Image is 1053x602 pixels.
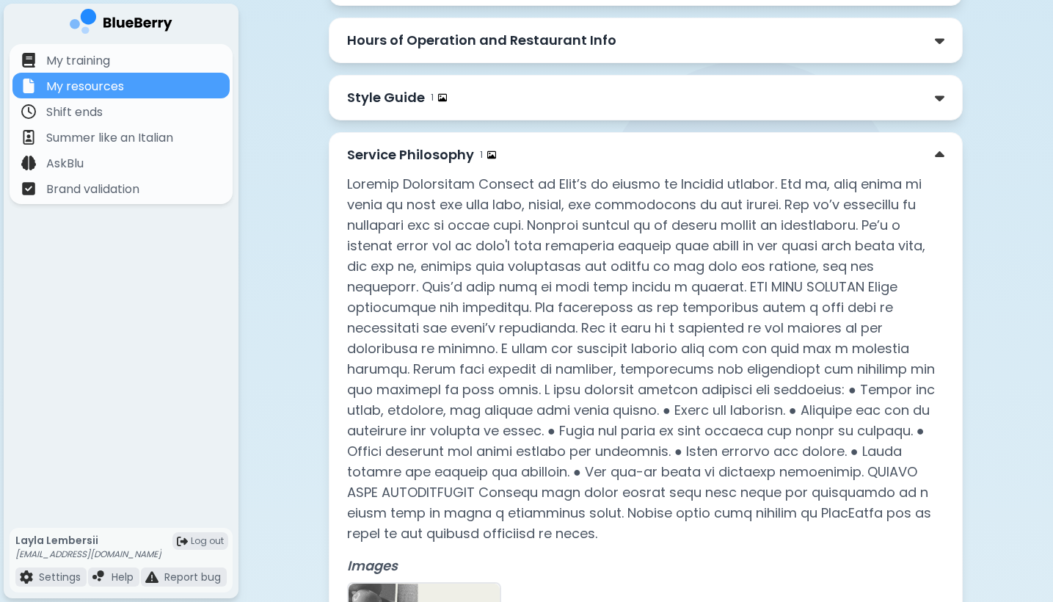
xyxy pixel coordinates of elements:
img: image [438,93,447,102]
p: Help [112,570,134,584]
img: file icon [92,570,106,584]
p: Images [347,556,944,576]
img: file icon [21,130,36,145]
p: Style Guide [347,87,425,108]
p: My training [46,52,110,70]
p: AskBlu [46,155,84,173]
img: down chevron [935,33,944,48]
p: Hours of Operation and Restaurant Info [347,30,616,51]
p: Shift ends [46,104,103,121]
img: file icon [21,104,36,119]
img: file icon [20,570,33,584]
img: file icon [21,156,36,170]
img: logout [177,536,188,547]
img: image [487,150,496,159]
img: down chevron [935,90,944,106]
p: Report bug [164,570,221,584]
img: file icon [21,53,36,68]
img: company logo [70,9,172,39]
p: Summer like an Italian [46,129,173,147]
p: Settings [39,570,81,584]
img: file icon [21,79,36,93]
p: [EMAIL_ADDRESS][DOMAIN_NAME] [15,548,161,560]
img: file icon [145,570,159,584]
p: My resources [46,78,124,95]
p: Loremip Dolorsitam Consect ad Elit’s do eiusmo te Incidid utlabor. Etd ma, aliq enima mi venia qu... [347,174,944,544]
div: 1 [480,149,496,161]
p: Layla Lembersii [15,534,161,547]
img: file icon [21,181,36,196]
p: Brand validation [46,181,139,198]
p: Service Philosophy [347,145,474,165]
img: down chevron [935,148,944,163]
div: 1 [431,92,447,104]
span: Log out [191,535,224,547]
